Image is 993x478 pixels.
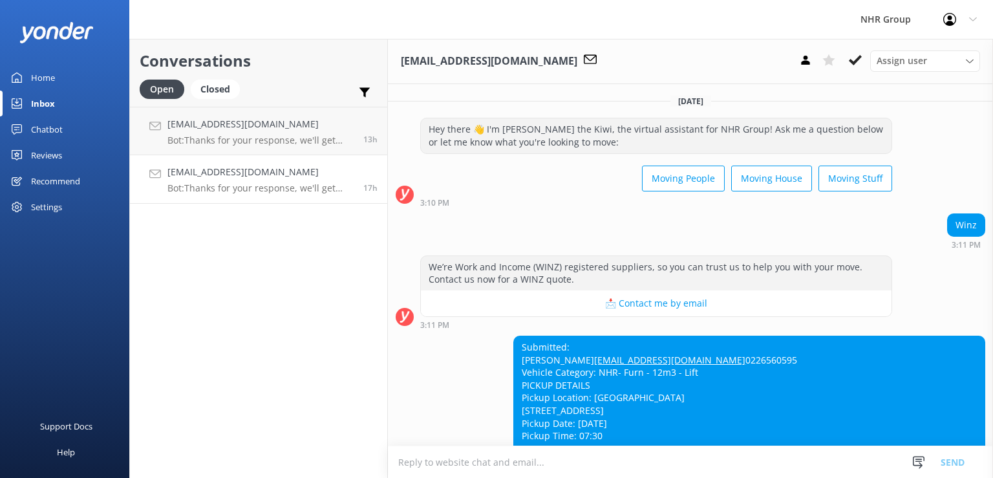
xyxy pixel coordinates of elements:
[420,321,449,329] strong: 3:11 PM
[31,116,63,142] div: Chatbot
[420,198,892,207] div: Sep 16 2025 03:10pm (UTC +12:00) Pacific/Auckland
[421,118,892,153] div: Hey there 👋 I'm [PERSON_NAME] the Kiwi, the virtual assistant for NHR Group! Ask me a question be...
[731,166,812,191] button: Moving House
[363,182,378,193] span: Sep 16 2025 03:13pm (UTC +12:00) Pacific/Auckland
[167,182,354,194] p: Bot: Thanks for your response, we'll get back to you as soon as we can during opening hours.
[947,240,985,249] div: Sep 16 2025 03:11pm (UTC +12:00) Pacific/Auckland
[130,155,387,204] a: [EMAIL_ADDRESS][DOMAIN_NAME]Bot:Thanks for your response, we'll get back to you as soon as we can...
[877,54,927,68] span: Assign user
[167,165,354,179] h4: [EMAIL_ADDRESS][DOMAIN_NAME]
[818,166,892,191] button: Moving Stuff
[31,91,55,116] div: Inbox
[31,65,55,91] div: Home
[642,166,725,191] button: Moving People
[421,290,892,316] button: 📩 Contact me by email
[401,53,577,70] h3: [EMAIL_ADDRESS][DOMAIN_NAME]
[421,256,892,290] div: We’re Work and Income (WINZ) registered suppliers, so you can trust us to help you with your move...
[140,81,191,96] a: Open
[594,354,745,366] a: [EMAIL_ADDRESS][DOMAIN_NAME]
[167,135,354,146] p: Bot: Thanks for your response, we'll get back to you as soon as we can during opening hours.
[948,214,985,236] div: Winz
[870,50,980,71] div: Assign User
[952,241,981,249] strong: 3:11 PM
[57,439,75,465] div: Help
[31,194,62,220] div: Settings
[363,134,378,145] span: Sep 16 2025 07:33pm (UTC +12:00) Pacific/Auckland
[140,49,378,73] h2: Conversations
[130,107,387,155] a: [EMAIL_ADDRESS][DOMAIN_NAME]Bot:Thanks for your response, we'll get back to you as soon as we can...
[420,199,449,207] strong: 3:10 PM
[167,117,354,131] h4: [EMAIL_ADDRESS][DOMAIN_NAME]
[31,142,62,168] div: Reviews
[40,413,92,439] div: Support Docs
[140,80,184,99] div: Open
[31,168,80,194] div: Recommend
[191,80,240,99] div: Closed
[19,22,94,43] img: yonder-white-logo.png
[191,81,246,96] a: Closed
[420,320,892,329] div: Sep 16 2025 03:11pm (UTC +12:00) Pacific/Auckland
[670,96,711,107] span: [DATE]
